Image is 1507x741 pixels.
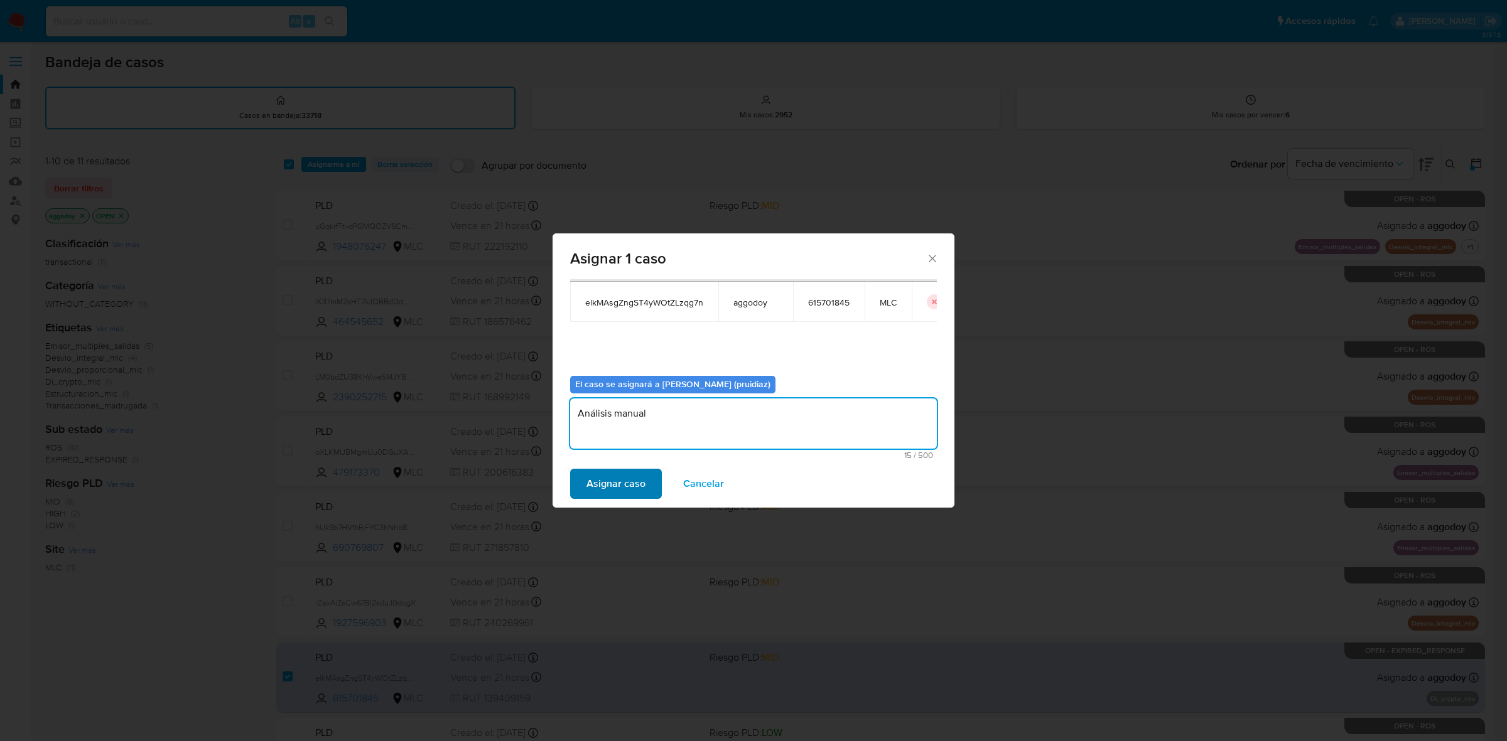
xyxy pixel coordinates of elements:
[667,469,740,499] button: Cancelar
[733,297,778,308] span: aggodoy
[808,297,850,308] span: 615701845
[586,470,645,498] span: Asignar caso
[585,297,703,308] span: elkMAsgZngST4yWOtZLzqg7n
[570,398,937,449] textarea: Análisis manual
[926,252,937,264] button: Cerrar ventana
[553,233,954,508] div: assign-modal
[683,470,724,498] span: Cancelar
[570,251,926,266] span: Asignar 1 caso
[575,378,770,390] b: El caso se asignará a [PERSON_NAME] (pruidiaz)
[927,294,942,309] button: icon-button
[574,451,933,459] span: Máximo 500 caracteres
[880,297,897,308] span: MLC
[570,469,662,499] button: Asignar caso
